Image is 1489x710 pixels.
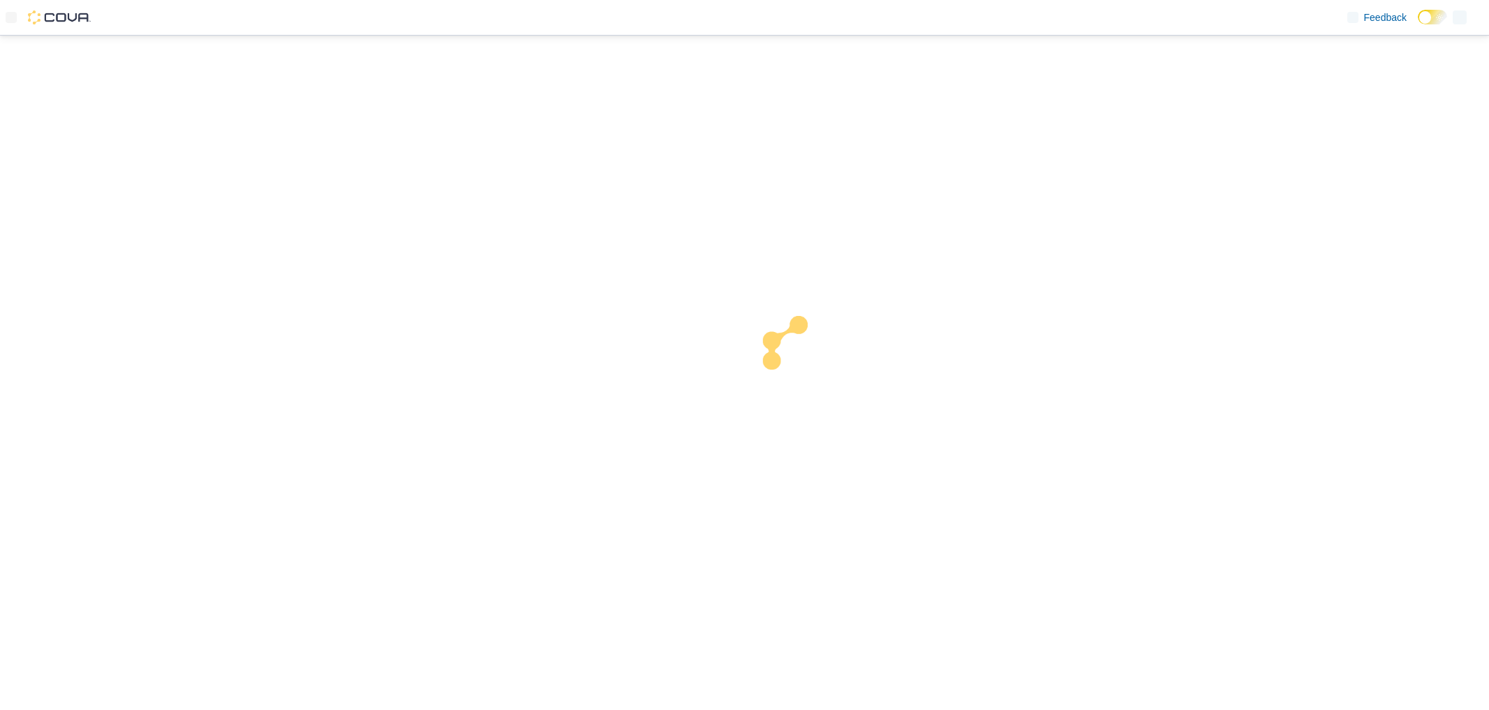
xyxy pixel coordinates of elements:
[1418,10,1447,24] input: Dark Mode
[745,305,850,410] img: cova-loader
[1342,3,1412,31] a: Feedback
[1364,10,1407,24] span: Feedback
[1418,24,1418,25] span: Dark Mode
[28,10,91,24] img: Cova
